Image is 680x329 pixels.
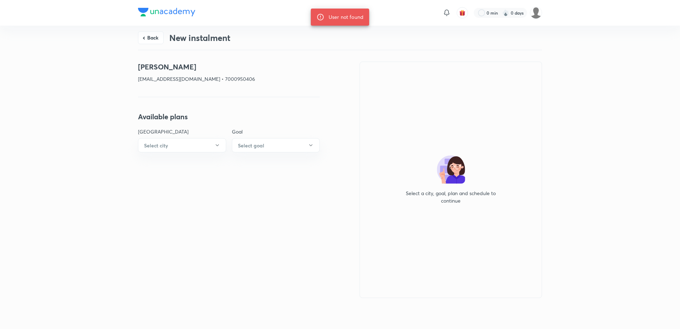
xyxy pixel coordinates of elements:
img: streak [502,9,509,16]
p: Select a city, goal, plan and schedule to continue [401,189,501,204]
button: Back [138,31,164,44]
h6: Select goal [238,142,264,149]
h4: [PERSON_NAME] [138,62,320,72]
div: User not found [329,11,363,23]
img: PRADEEP KADAM [530,7,542,19]
p: [GEOGRAPHIC_DATA] [138,128,226,135]
p: [EMAIL_ADDRESS][DOMAIN_NAME] • 7000950406 [138,75,320,83]
button: avatar [457,7,468,19]
a: Company Logo [138,8,195,18]
h4: Available plans [138,111,320,122]
h3: New instalment [169,33,230,43]
button: Select goal [232,138,320,152]
img: Company Logo [138,8,195,16]
button: Select city [138,138,226,152]
img: avatar [459,10,466,16]
img: no-plan-selected [437,155,465,184]
p: Goal [232,128,320,135]
h6: Select city [144,142,168,149]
